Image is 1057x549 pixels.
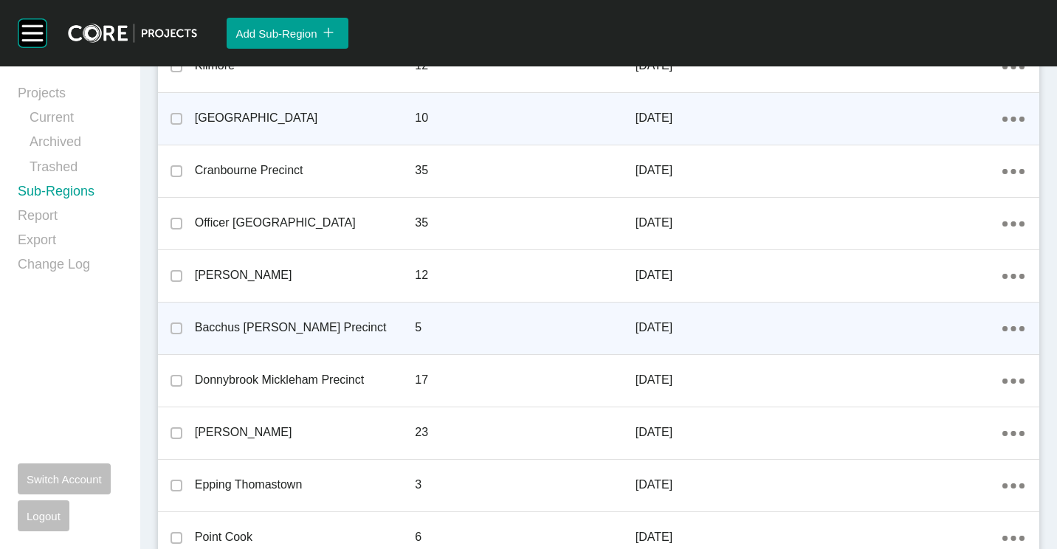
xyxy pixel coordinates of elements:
p: [DATE] [636,529,1003,545]
p: [PERSON_NAME] [195,267,416,283]
a: Trashed [30,158,123,182]
p: Bacchus [PERSON_NAME] Precinct [195,320,416,336]
button: Add Sub-Region [227,18,348,49]
p: [PERSON_NAME] [195,424,416,441]
span: Logout [27,510,61,522]
p: 35 [415,162,636,179]
p: Point Cook [195,529,416,545]
span: Switch Account [27,473,102,486]
a: Change Log [18,255,123,280]
p: [DATE] [636,162,1003,179]
p: [DATE] [636,477,1003,493]
button: Switch Account [18,463,111,494]
p: [DATE] [636,215,1003,231]
button: Logout [18,500,69,531]
p: [DATE] [636,320,1003,336]
p: Cranbourne Precinct [195,162,416,179]
p: [DATE] [636,110,1003,126]
a: Current [30,108,123,133]
a: Report [18,207,123,231]
p: Donnybrook Mickleham Precinct [195,372,416,388]
a: Export [18,231,123,255]
p: Officer [GEOGRAPHIC_DATA] [195,215,416,231]
img: core-logo-dark.3138cae2.png [68,24,197,43]
p: 35 [415,215,636,231]
a: Projects [18,84,123,108]
p: [DATE] [636,372,1003,388]
p: 3 [415,477,636,493]
p: 5 [415,320,636,336]
a: Sub-Regions [18,182,123,207]
p: 12 [415,267,636,283]
span: Add Sub-Region [235,27,317,40]
p: 10 [415,110,636,126]
a: Archived [30,133,123,157]
p: 6 [415,529,636,545]
p: 17 [415,372,636,388]
p: [GEOGRAPHIC_DATA] [195,110,416,126]
p: [DATE] [636,424,1003,441]
p: Epping Thomastown [195,477,416,493]
p: 23 [415,424,636,441]
p: [DATE] [636,267,1003,283]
